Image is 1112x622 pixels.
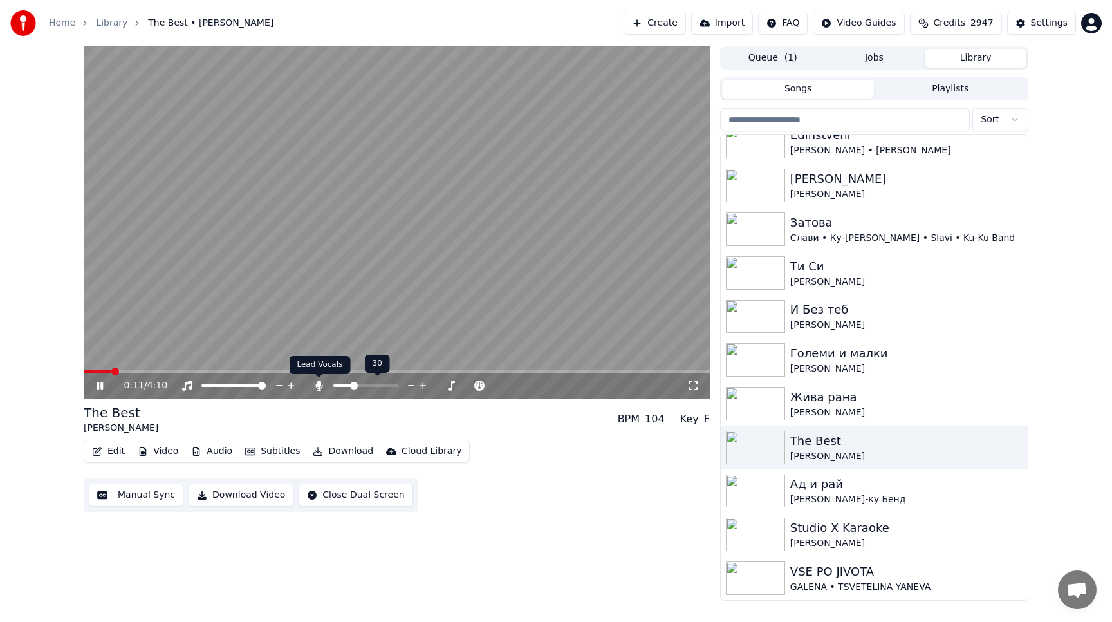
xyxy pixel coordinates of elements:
div: И Без теб [790,301,1023,319]
button: Credits2947 [910,12,1002,35]
button: Video [133,442,183,460]
button: Video Guides [813,12,904,35]
button: Jobs [824,49,925,68]
div: Ти Си [790,258,1023,276]
button: Queue [722,49,824,68]
div: The Best [84,404,158,422]
div: [PERSON_NAME] [790,537,1023,550]
div: F [704,411,710,427]
div: [PERSON_NAME] [790,276,1023,288]
div: [PERSON_NAME] • [PERSON_NAME] [790,144,1023,157]
div: BPM [618,411,640,427]
div: Слави • Ку-[PERSON_NAME] • Slavi • Ku-Ku Band [790,232,1023,245]
span: Credits [934,17,965,30]
div: 30 [365,355,390,373]
div: Cloud Library [402,445,461,458]
div: VSE PO JIVOTA [790,563,1023,581]
a: Home [49,17,75,30]
div: [PERSON_NAME] [790,319,1023,332]
div: Отворен чат [1058,570,1097,609]
span: 0:11 [124,379,144,392]
button: Playlists [874,80,1026,99]
div: [PERSON_NAME] [790,450,1023,463]
div: / [124,379,155,392]
img: youka [10,10,36,36]
div: [PERSON_NAME] [790,406,1023,419]
button: Create [624,12,686,35]
span: 4:10 [147,379,167,392]
span: Sort [981,113,999,126]
span: 2947 [970,17,994,30]
div: Edinstveni [790,126,1023,144]
div: Settings [1031,17,1068,30]
div: 104 [645,411,665,427]
div: Ад и рай [790,475,1023,493]
button: Manual Sync [89,484,183,507]
div: Жива рана [790,388,1023,406]
div: GALENA • TSVETELINA YANEVA [790,581,1023,594]
div: [PERSON_NAME] [790,170,1023,188]
button: Download Video [189,484,293,507]
div: [PERSON_NAME] [790,363,1023,375]
button: Settings [1007,12,1076,35]
span: ( 1 ) [784,52,797,64]
button: FAQ [758,12,808,35]
button: Import [691,12,753,35]
button: Songs [722,80,875,99]
button: Subtitles [240,442,305,460]
div: [PERSON_NAME]-ку Бенд [790,493,1023,506]
div: Затова [790,214,1023,232]
button: Edit [87,442,130,460]
button: Audio [186,442,237,460]
button: Download [308,442,378,460]
nav: breadcrumb [49,17,273,30]
div: Key [680,411,699,427]
div: The Best [790,432,1023,450]
div: Lead Vocals [290,356,351,374]
div: Големи и малки [790,344,1023,363]
div: [PERSON_NAME] [790,188,1023,201]
button: Library [925,49,1026,68]
button: Close Dual Screen [299,484,412,507]
div: Studio X Karaoke [790,519,1023,537]
div: [PERSON_NAME] [84,422,158,435]
span: The Best • [PERSON_NAME] [148,17,273,30]
a: Library [96,17,127,30]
